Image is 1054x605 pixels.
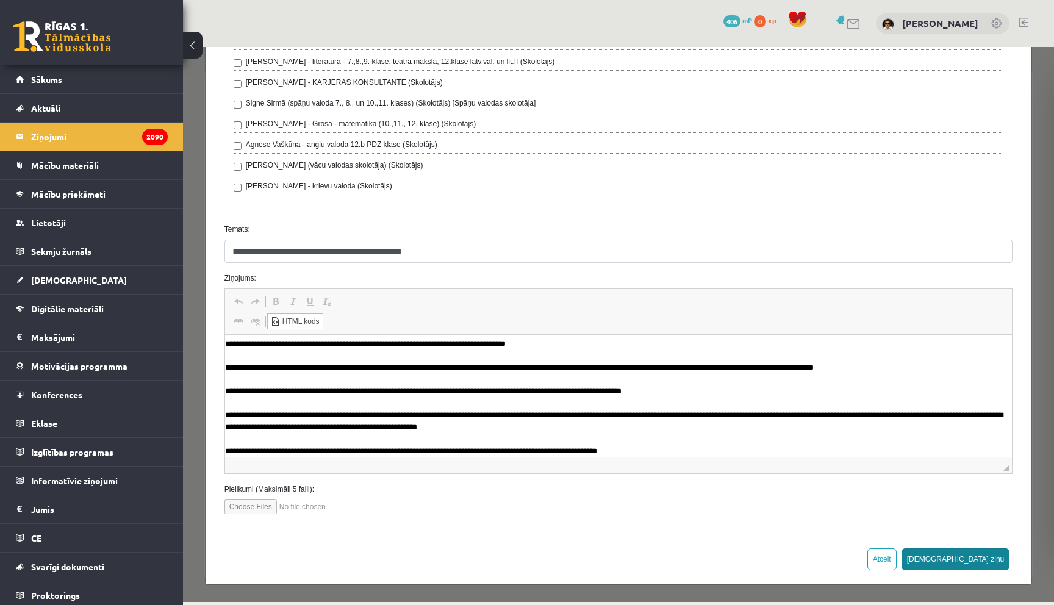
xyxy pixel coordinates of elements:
[31,389,82,400] span: Konferences
[142,129,168,145] i: 2090
[768,15,776,25] span: xp
[31,303,104,314] span: Digitālie materiāli
[63,134,209,145] label: [PERSON_NAME] - krievu valoda (Skolotājs)
[32,177,839,188] label: Temats:
[16,65,168,93] a: Sākums
[31,188,106,199] span: Mācību priekšmeti
[31,123,168,151] legend: Ziņojumi
[902,17,978,29] a: [PERSON_NAME]
[63,71,293,82] label: [PERSON_NAME] - Grosa - matemātika (10.,11., 12. klase) (Skolotājs)
[742,15,752,25] span: mP
[16,409,168,437] a: Eklase
[723,15,752,25] a: 406 mP
[754,15,766,27] span: 0
[31,418,57,429] span: Eklase
[16,151,168,179] a: Mācību materiāli
[16,180,168,208] a: Mācību priekšmeti
[31,246,91,257] span: Sekmju žurnāls
[723,15,740,27] span: 406
[31,446,113,457] span: Izglītības programas
[16,438,168,466] a: Izglītības programas
[719,501,827,523] button: [DEMOGRAPHIC_DATA] ziņu
[31,475,118,486] span: Informatīvie ziņojumi
[101,246,118,262] a: Slīpraksts (⌘+I)
[47,246,64,262] a: Atcelt (⌘+Z)
[63,9,372,20] label: [PERSON_NAME] - literatūra - 7.,8.,9. klase, teātra māksla, 12.klase latv.val. un lit.II (Skolotājs)
[16,381,168,409] a: Konferences
[882,18,894,30] img: Ivo Čapiņš
[118,246,135,262] a: Pasvītrojums (⌘+U)
[64,267,81,282] a: Atsaistīt
[31,590,80,601] span: Proktorings
[64,246,81,262] a: Atkārtot (⌘+Y)
[84,246,101,262] a: Treknraksts (⌘+B)
[16,524,168,552] a: CE
[16,94,168,122] a: Aktuāli
[135,246,152,262] a: Noņemt stilus
[16,323,168,351] a: Maksājumi
[16,553,168,581] a: Svarīgi dokumenti
[63,30,260,41] label: [PERSON_NAME] - KARJERAS KONSULTANTE (Skolotājs)
[31,323,168,351] legend: Maksājumi
[754,15,782,25] a: 0 xp
[42,288,830,410] textarea: Bagātinātā teksta redaktors, wiswyg-editor-47024990784020-1757673244-1
[16,467,168,495] a: Informatīvie ziņojumi
[31,561,104,572] span: Svarīgi dokumenti
[84,267,140,282] a: HTML kods
[820,418,826,424] span: Mērogot
[31,102,60,113] span: Aktuāli
[16,123,168,151] a: Ziņojumi2090
[16,495,168,523] a: Jumis
[31,360,127,371] span: Motivācijas programma
[32,226,839,237] label: Ziņojums:
[47,267,64,282] a: Saite (⌘+K)
[98,270,137,280] span: HTML kods
[16,295,168,323] a: Digitālie materiāli
[16,209,168,237] a: Lietotāji
[13,21,111,52] a: Rīgas 1. Tālmācības vidusskola
[16,266,168,294] a: [DEMOGRAPHIC_DATA]
[16,237,168,265] a: Sekmju žurnāls
[31,504,54,515] span: Jumis
[63,51,353,62] label: Signe Sirmā (spāņu valoda 7., 8., un 10.,11. klases) (Skolotājs) [Spāņu valodas skolotāja]
[63,113,240,124] label: [PERSON_NAME] (vācu valodas skolotāja) (Skolotājs)
[16,352,168,380] a: Motivācijas programma
[684,501,714,523] button: Atcelt
[31,160,99,171] span: Mācību materiāli
[31,74,62,85] span: Sākums
[31,532,41,543] span: CE
[31,274,127,285] span: [DEMOGRAPHIC_DATA]
[32,437,839,448] label: Pielikumi (Maksimāli 5 faili):
[31,217,66,228] span: Lietotāji
[63,92,254,103] label: Agnese Vaškūna - angļu valoda 12.b PDZ klase (Skolotājs)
